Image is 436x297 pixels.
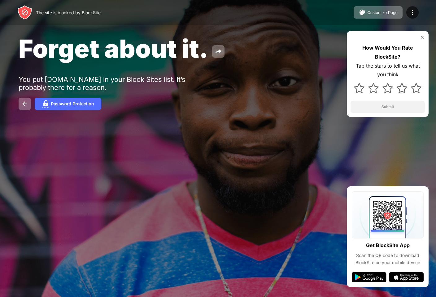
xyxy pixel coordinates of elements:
[366,241,410,250] div: Get BlockSite App
[36,10,101,15] div: The site is blocked by BlockSite
[17,5,32,20] img: header-logo.svg
[51,101,94,106] div: Password Protection
[397,83,407,93] img: star.svg
[368,83,379,93] img: star.svg
[354,83,364,93] img: star.svg
[382,83,393,93] img: star.svg
[351,43,425,61] div: How Would You Rate BlockSite?
[352,272,386,282] img: google-play.svg
[35,98,101,110] button: Password Protection
[352,252,424,266] div: Scan the QR code to download BlockSite on your mobile device
[359,9,366,16] img: pallet.svg
[351,101,425,113] button: Submit
[411,83,421,93] img: star.svg
[19,75,210,91] div: You put [DOMAIN_NAME] in your Block Sites list. It’s probably there for a reason.
[389,272,424,282] img: app-store.svg
[351,61,425,79] div: Tap the stars to tell us what you think
[21,100,28,108] img: back.svg
[215,48,222,55] img: share.svg
[19,33,208,64] span: Forget about it.
[420,35,425,40] img: rate-us-close.svg
[367,10,398,15] div: Customize Page
[352,191,424,238] img: qrcode.svg
[409,9,416,16] img: menu-icon.svg
[354,6,403,19] button: Customize Page
[42,100,50,108] img: password.svg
